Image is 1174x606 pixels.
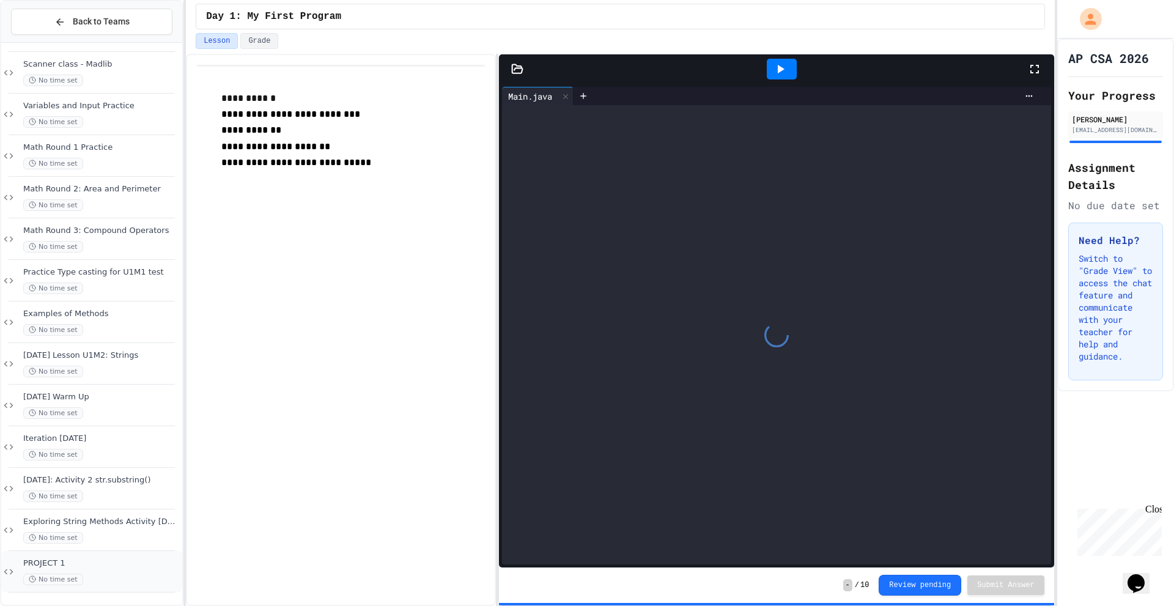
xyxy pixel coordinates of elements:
[23,558,180,569] span: PROJECT 1
[23,267,180,278] span: Practice Type casting for U1M1 test
[23,574,83,585] span: No time set
[879,575,961,596] button: Review pending
[23,434,180,444] span: Iteration [DATE]
[23,475,180,486] span: [DATE]: Activity 2 str.substring()
[1068,50,1149,67] h1: AP CSA 2026
[502,87,574,105] div: Main.java
[23,75,83,86] span: No time set
[977,580,1035,590] span: Submit Answer
[11,9,172,35] button: Back to Teams
[23,241,83,253] span: No time set
[23,392,180,402] span: [DATE] Warm Up
[967,575,1044,595] button: Submit Answer
[240,33,278,49] button: Grade
[23,490,83,502] span: No time set
[1072,504,1162,556] iframe: chat widget
[196,33,238,49] button: Lesson
[1072,125,1159,135] div: [EMAIL_ADDRESS][DOMAIN_NAME]
[73,15,130,28] span: Back to Teams
[23,449,83,460] span: No time set
[23,350,180,361] span: [DATE] Lesson U1M2: Strings
[23,283,83,294] span: No time set
[23,407,83,419] span: No time set
[1072,114,1159,125] div: [PERSON_NAME]
[23,324,83,336] span: No time set
[23,116,83,128] span: No time set
[23,309,180,319] span: Examples of Methods
[23,158,83,169] span: No time set
[843,579,852,591] span: -
[1068,198,1163,213] div: No due date set
[1079,233,1153,248] h3: Need Help?
[23,184,180,194] span: Math Round 2: Area and Perimeter
[206,9,341,24] span: Day 1: My First Program
[23,226,180,236] span: Math Round 3: Compound Operators
[23,199,83,211] span: No time set
[23,59,180,70] span: Scanner class - Madlib
[1068,159,1163,193] h2: Assignment Details
[23,366,83,377] span: No time set
[1068,87,1163,104] h2: Your Progress
[23,517,180,527] span: Exploring String Methods Activity [DATE]
[1067,5,1105,33] div: My Account
[1079,253,1153,363] p: Switch to "Grade View" to access the chat feature and communicate with your teacher for help and ...
[23,101,180,111] span: Variables and Input Practice
[23,142,180,153] span: Math Round 1 Practice
[860,580,869,590] span: 10
[5,5,84,78] div: Chat with us now!Close
[1123,557,1162,594] iframe: chat widget
[502,90,558,103] div: Main.java
[23,532,83,544] span: No time set
[855,580,859,590] span: /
